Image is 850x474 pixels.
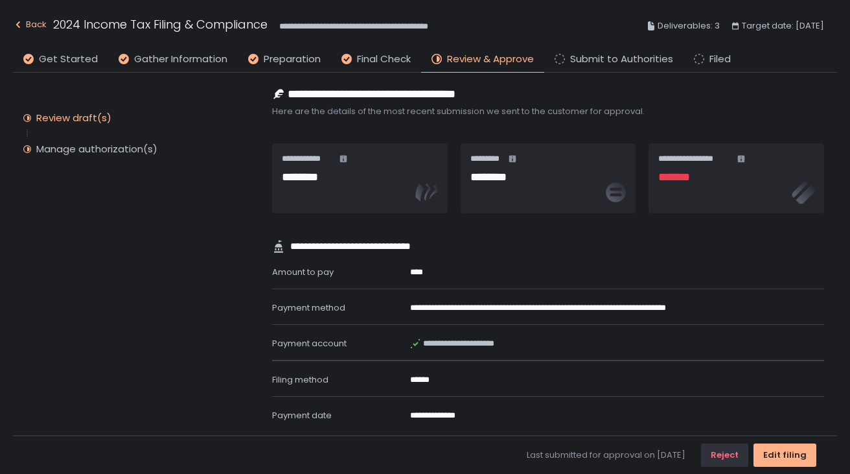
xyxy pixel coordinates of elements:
div: Back [13,17,47,32]
span: Gather Information [134,52,227,67]
span: Deliverables: 3 [658,18,720,34]
span: Payment account [272,337,347,350]
span: Payment date [272,409,332,421]
span: Review & Approve [447,52,534,67]
span: Get Started [39,52,98,67]
span: Last submitted for approval on [DATE] [527,449,685,461]
div: Review draft(s) [36,112,111,124]
div: Reject [711,449,739,461]
span: Amount to pay [272,266,334,278]
button: Back [13,16,47,37]
div: Manage authorization(s) [36,143,157,156]
button: Edit filing [753,444,816,467]
span: Filed [709,52,731,67]
span: Submit to Authorities [570,52,673,67]
h1: 2024 Income Tax Filing & Compliance [53,16,268,33]
span: Target date: [DATE] [742,18,824,34]
button: Reject [701,444,748,467]
span: Preparation [264,52,321,67]
span: Filing method [272,373,328,386]
span: Here are the details of the most recent submission we sent to the customer for approval. [272,106,824,117]
span: Payment method [272,302,345,314]
div: Edit filing [763,449,807,461]
span: Final Check [357,52,411,67]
